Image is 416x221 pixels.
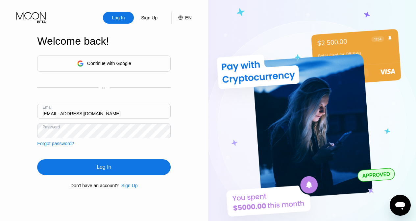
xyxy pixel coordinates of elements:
div: Forgot password? [37,141,74,146]
div: Log In [103,12,134,24]
div: Log In [97,164,111,170]
div: Sign Up [121,183,138,188]
div: Continue with Google [37,55,171,72]
div: EN [185,15,191,20]
div: Sign Up [140,14,158,21]
div: Welcome back! [37,35,171,47]
div: or [102,85,106,90]
div: Email [42,105,52,110]
div: Log In [37,159,171,175]
div: EN [171,12,191,24]
div: Log In [111,14,126,21]
div: Password [42,125,60,129]
div: Sign Up [134,12,165,24]
div: Sign Up [119,183,138,188]
div: Don't have an account? [70,183,119,188]
iframe: Button to launch messaging window [390,195,411,216]
div: Continue with Google [87,61,131,66]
